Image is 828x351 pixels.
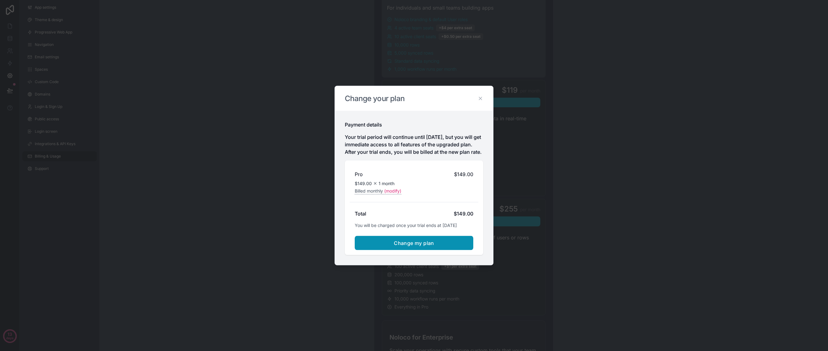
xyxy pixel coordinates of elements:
[394,240,434,246] span: Change my plan
[355,188,383,194] span: Billed monthly
[355,171,363,178] h2: Pro
[355,220,473,229] p: You will be charged once your trial ends at [DATE]
[345,121,382,128] h2: Payment details
[355,180,372,187] span: $149.00
[345,94,483,104] h2: Change your plan
[345,133,483,156] p: Your trial period will continue until [DATE], but you will get immediate access to all features o...
[379,180,394,187] span: 1 month
[454,171,473,178] span: $149.00
[355,210,366,217] h2: Total
[355,236,473,250] button: Change my plan
[355,188,401,195] button: Billed monthly(modify)
[384,188,401,194] span: (modify)
[454,210,473,217] div: $149.00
